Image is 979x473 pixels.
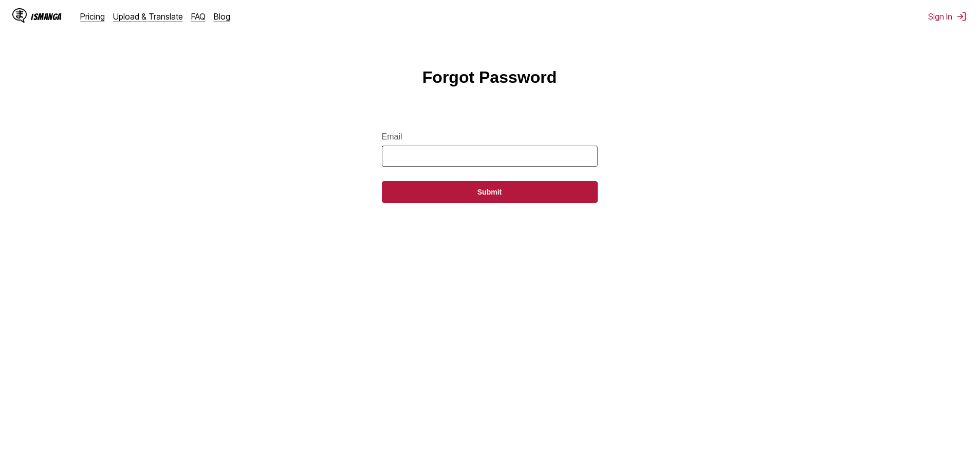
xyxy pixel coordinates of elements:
h1: Forgot Password [422,68,557,87]
label: Email [382,132,598,142]
a: Upload & Translate [113,11,183,22]
a: FAQ [191,11,206,22]
img: Sign out [956,11,967,22]
div: IsManga [31,12,62,22]
a: Blog [214,11,230,22]
button: Submit [382,181,598,203]
img: IsManga Logo [12,8,27,23]
button: Sign In [928,11,967,22]
a: Pricing [80,11,105,22]
a: IsManga LogoIsManga [12,8,80,25]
